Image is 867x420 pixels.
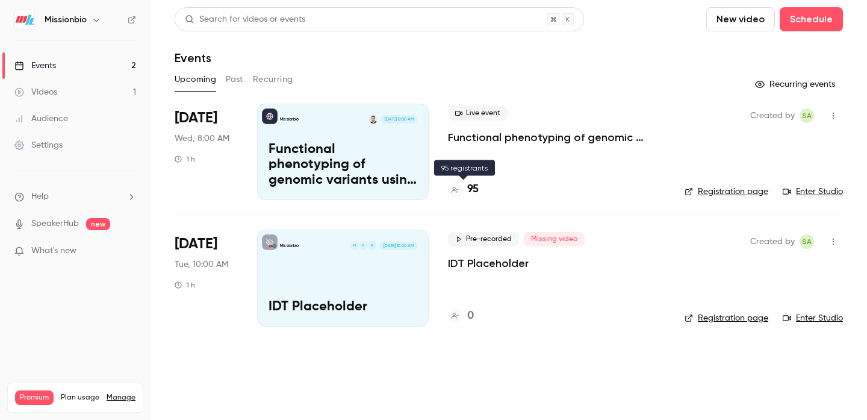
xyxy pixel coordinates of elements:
[467,308,474,324] h4: 0
[14,60,56,72] div: Events
[269,299,417,315] p: IDT Placeholder
[800,234,814,249] span: Simon Allardice
[381,115,417,124] span: [DATE] 8:00 AM
[175,70,216,89] button: Upcoming
[448,256,529,271] a: IDT Placeholder
[280,243,299,249] p: Missionbio
[448,130,665,145] a: Functional phenotyping of genomic variants using joint multiomic single-cell DNA–RNA sequencing
[780,7,843,31] button: Schedule
[269,142,417,189] p: Functional phenotyping of genomic variants using joint multiomic single-cell DNA–RNA sequencing
[448,308,474,324] a: 0
[257,104,429,200] a: Functional phenotyping of genomic variants using joint multiomic single-cell DNA–RNA sequencingMi...
[107,393,135,403] a: Manage
[367,241,377,251] div: N
[750,75,843,94] button: Recurring events
[61,393,99,403] span: Plan usage
[467,181,479,198] h4: 95
[802,108,812,123] span: SA
[15,10,34,30] img: Missionbio
[175,280,195,290] div: 1 h
[226,70,243,89] button: Past
[175,154,195,164] div: 1 h
[783,312,843,324] a: Enter Studio
[185,13,305,26] div: Search for videos or events
[175,234,217,254] span: [DATE]
[750,234,795,249] span: Created by
[783,186,843,198] a: Enter Studio
[175,259,228,271] span: Tue, 10:00 AM
[750,108,795,123] span: Created by
[31,245,76,257] span: What's new
[15,390,54,405] span: Premium
[175,108,217,128] span: [DATE]
[14,139,63,151] div: Settings
[379,242,417,250] span: [DATE] 10:00 AM
[350,241,359,251] div: M
[685,186,768,198] a: Registration page
[175,133,229,145] span: Wed, 8:00 AM
[685,312,768,324] a: Registration page
[800,108,814,123] span: Simon Allardice
[802,234,812,249] span: SA
[369,115,378,124] img: Dr Dominik Lindenhofer
[524,232,585,246] span: Missing video
[86,218,110,230] span: new
[280,116,299,122] p: Missionbio
[448,106,508,121] span: Live event
[14,86,57,98] div: Videos
[14,190,136,203] li: help-dropdown-opener
[14,113,68,125] div: Audience
[31,218,79,230] a: SpeakerHub
[706,7,775,31] button: New video
[175,230,238,326] div: Dec 2 Tue, 10:00 AM (America/Los Angeles)
[253,70,293,89] button: Recurring
[448,181,479,198] a: 95
[45,14,87,26] h6: Missionbio
[175,51,211,65] h1: Events
[257,230,429,326] a: IDT PlaceholderMissionbioNAM[DATE] 10:00 AMIDT Placeholder
[31,190,49,203] span: Help
[175,104,238,200] div: Oct 15 Wed, 8:00 AM (America/Los Angeles)
[358,241,368,251] div: A
[448,232,519,246] span: Pre-recorded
